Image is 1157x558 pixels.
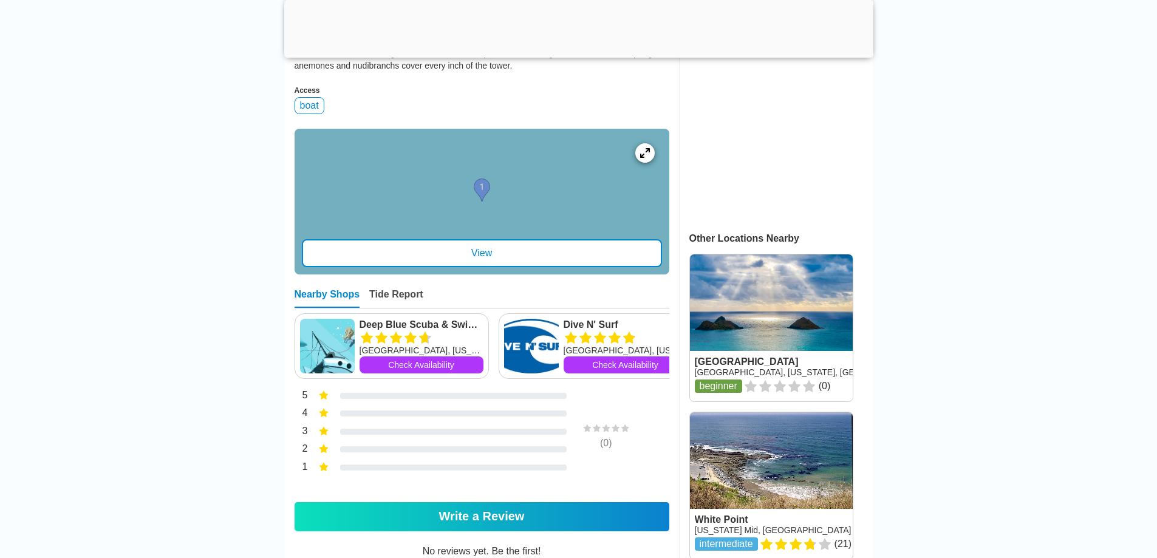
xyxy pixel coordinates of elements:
div: Nearby Shops [295,289,360,308]
a: Check Availability [564,356,688,373]
div: boat [295,97,324,114]
div: ( 0 ) [561,438,652,449]
a: Write a Review [295,502,669,531]
iframe: Advertisement [689,60,852,211]
div: 3 [295,424,308,440]
div: 1 [295,460,308,476]
div: [GEOGRAPHIC_DATA], [US_STATE] [360,344,483,356]
div: [GEOGRAPHIC_DATA], [US_STATE] [564,344,688,356]
div: Tide Report [369,289,423,308]
div: Other Locations Nearby [689,233,873,244]
div: View [302,239,662,267]
img: Deep Blue Scuba & Swim Center [300,319,355,373]
div: 5 [295,389,308,404]
img: Dive N' Surf [504,319,559,373]
a: entry mapView [295,129,669,274]
a: Dive N' Surf [564,319,688,331]
a: Deep Blue Scuba & Swim Center [360,319,483,331]
div: Access [295,86,669,95]
a: Check Availability [360,356,483,373]
div: 2 [295,442,308,458]
div: 4 [295,406,308,422]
